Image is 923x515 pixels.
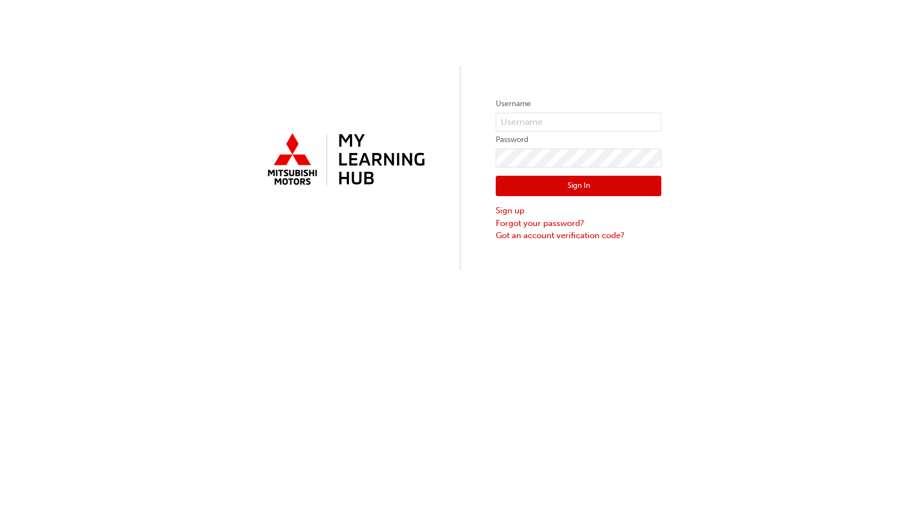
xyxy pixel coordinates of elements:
[496,133,661,146] label: Password
[496,229,661,242] a: Got an account verification code?
[496,176,661,197] button: Sign In
[496,97,661,111] label: Username
[496,217,661,230] a: Forgot your password?
[496,204,661,217] a: Sign up
[262,129,427,192] img: mmal
[496,113,661,132] input: Username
